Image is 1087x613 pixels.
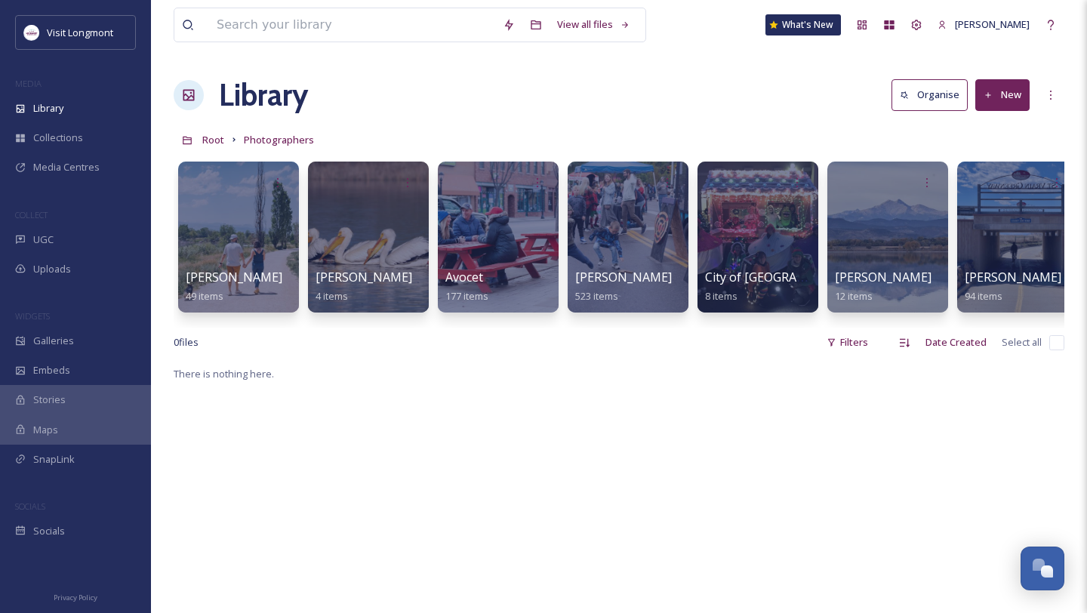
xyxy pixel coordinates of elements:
span: 12 items [835,289,873,303]
div: Filters [819,328,876,357]
a: [PERSON_NAME]12 items [835,270,931,303]
span: [PERSON_NAME] [965,269,1061,285]
button: New [975,79,1030,110]
span: Privacy Policy [54,593,97,602]
a: City of [GEOGRAPHIC_DATA]8 items [705,270,866,303]
span: 0 file s [174,335,199,350]
span: SnapLink [33,452,75,467]
span: Root [202,133,224,146]
span: SOCIALS [15,501,45,512]
span: Library [33,101,63,116]
span: [PERSON_NAME] [186,269,282,285]
img: longmont.jpg [24,25,39,40]
a: Organise [891,79,975,110]
a: [PERSON_NAME]49 items [186,270,282,303]
a: What's New [765,14,841,35]
span: 4 items [316,289,348,303]
span: Maps [33,423,58,437]
span: Embeds [33,363,70,377]
span: 177 items [445,289,488,303]
a: [PERSON_NAME]523 items [575,270,672,303]
button: Open Chat [1021,547,1064,590]
span: City of [GEOGRAPHIC_DATA] [705,269,866,285]
a: Photographers [244,131,314,149]
button: Organise [891,79,968,110]
span: Avocet [445,269,483,285]
div: Date Created [918,328,994,357]
span: MEDIA [15,78,42,89]
a: Library [219,72,308,118]
span: 8 items [705,289,737,303]
a: [PERSON_NAME]94 items [965,270,1061,303]
a: View all files [550,10,638,39]
span: [PERSON_NAME] [955,17,1030,31]
span: 523 items [575,289,618,303]
span: 94 items [965,289,1002,303]
input: Search your library [209,8,495,42]
span: [PERSON_NAME] [835,269,931,285]
span: 49 items [186,289,223,303]
span: [PERSON_NAME] [316,269,412,285]
span: Select all [1002,335,1042,350]
span: Photographers [244,133,314,146]
span: Uploads [33,262,71,276]
span: [PERSON_NAME] [575,269,672,285]
span: Stories [33,393,66,407]
a: Root [202,131,224,149]
span: Media Centres [33,160,100,174]
span: Galleries [33,334,74,348]
span: WIDGETS [15,310,50,322]
span: COLLECT [15,209,48,220]
a: [PERSON_NAME] [930,10,1037,39]
span: There is nothing here. [174,367,274,380]
span: Visit Longmont [47,26,113,39]
span: Collections [33,131,83,145]
span: UGC [33,233,54,247]
a: [PERSON_NAME]4 items [316,270,412,303]
a: Avocet177 items [445,270,488,303]
a: Privacy Policy [54,587,97,605]
span: Socials [33,524,65,538]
